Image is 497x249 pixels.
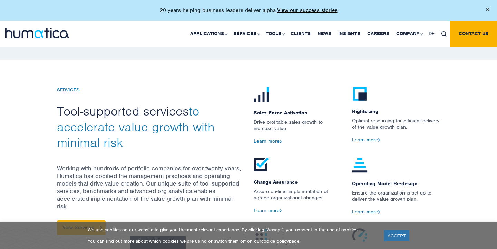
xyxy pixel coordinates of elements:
img: arrow2 [280,209,282,212]
a: Learn more [254,207,282,213]
span: DE [429,31,435,37]
span: Rightsizing [352,102,440,118]
a: Contact us [450,21,497,47]
a: Careers [364,21,393,47]
p: Assure on-time implementation of agreed organizational changes. [254,188,342,208]
a: Tools [262,21,287,47]
a: Learn more [352,137,380,143]
p: 20 years helping business leaders deliver alpha. [160,7,338,14]
p: You can find out more about which cookies we are using or switch them off on our page. [88,238,376,244]
a: DE [425,21,438,47]
p: Optimal resourcing for efficient delivery of the value growth plan. [352,118,440,137]
span: Operating Model Re-design [352,174,440,190]
span: Change Assurance [254,172,342,188]
a: Clients [287,21,314,47]
img: arrow2 [378,138,380,141]
a: Company [393,21,425,47]
a: View Services [57,220,106,235]
a: Learn more [254,138,282,144]
a: News [314,21,335,47]
p: Drive profitable sales growth to increase value. [254,119,342,138]
a: Applications [187,21,230,47]
span: Sales Force Activation [254,103,342,119]
span: to accelerate value growth with minimal risk [57,103,215,150]
img: arrow2 [280,140,282,143]
img: search_icon [441,31,447,37]
p: Ensure the organization is set up to deliver the value growth plan. [352,190,440,209]
a: Learn more [352,209,380,215]
p: Working with hundreds of portfolio companies for over twenty years, Humatica has codified the man... [57,165,243,220]
p: We use cookies on our website to give you the most relevant experience. By clicking “Accept”, you... [88,227,376,233]
img: logo [5,28,69,38]
a: ACCEPT [384,230,409,241]
a: Insights [335,21,364,47]
img: arrow2 [378,210,380,213]
a: Services [230,21,262,47]
a: cookie policy [261,238,289,244]
h2: Tool-supported services [57,103,243,151]
h6: SERVICES [57,87,243,93]
a: View our success stories [277,7,338,14]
